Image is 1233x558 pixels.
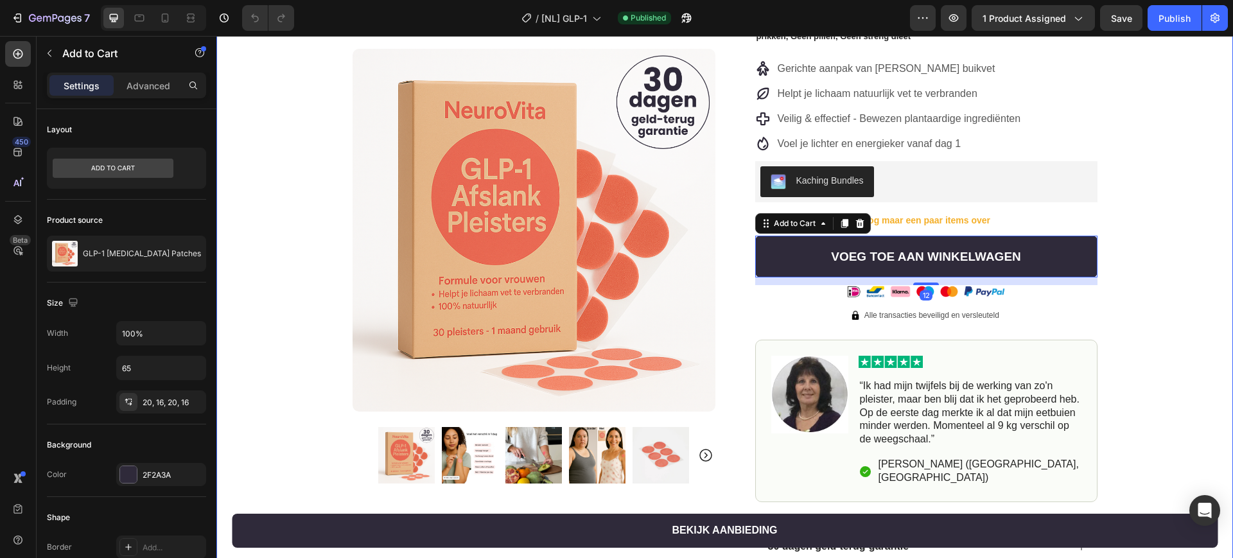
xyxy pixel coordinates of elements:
div: Beta [10,235,31,245]
button: 1 product assigned [972,5,1095,31]
span: [NL] GLP-1 [541,12,587,25]
p: Voel je lichter en energieker vanaf dag 1 [561,100,805,116]
div: 2F2A3A [143,469,203,481]
button: 7 [5,5,96,31]
img: gempages_576157732831232963-6c6c8c6a-95bc-4843-9adb-ec24faf5eedd.png [634,275,643,284]
div: Publish [1159,12,1191,25]
p: “Ik had mijn twijfels bij de werking van zo'n pleister, maar ben blij dat ik het geprobeerd heb. ... [643,344,864,410]
div: Border [47,541,72,553]
span: Alle transacties beveiligd en versleuteld [648,275,783,284]
div: 450 [12,137,31,147]
span: Save [1111,13,1132,24]
iframe: Design area [216,36,1233,558]
button: Publish [1148,5,1202,31]
input: Auto [117,322,205,345]
p: [PERSON_NAME] ([GEOGRAPHIC_DATA], [GEOGRAPHIC_DATA]) [662,422,864,449]
div: Padding [47,396,76,408]
img: KachingBundles.png [554,138,570,153]
p: Helpt je lichaam natuurlijk vet te verbranden [561,50,805,65]
p: Advanced [127,79,170,92]
div: Add to Cart [555,182,602,193]
img: gempages_576157732831232963-f06f14d4-472a-4f0c-9c09-d841bf28dd46.webp [555,320,632,397]
div: Undo/Redo [242,5,294,31]
div: Layout [47,124,72,135]
p: Veilig & effectief - Bewezen plantaardige ingrediënten [561,75,805,91]
div: Width [47,327,68,339]
div: Kaching Bundles [580,138,647,152]
p: Settings [64,79,100,92]
img: gempages_576157732831232963-d5a1bc5a-6cb7-47b6-850b-5cd3cae35658.png [597,249,822,268]
p: 7 [84,10,90,26]
input: Auto [117,356,205,379]
div: Background [47,439,91,451]
div: Height [47,362,71,374]
img: product feature img [52,241,78,266]
span: / [536,12,539,25]
img: gempages_576157732831232963-7f9d5d0d-86ca-41a8-a540-7d871bb19038.svg [642,320,706,332]
button: Voeg toe aan winkelwagen [539,200,881,241]
p: Bekijk aanbieding [456,485,561,504]
button: Carousel Next Arrow [482,412,497,427]
button: Save [1100,5,1142,31]
button: Kaching Bundles [544,130,658,161]
div: 12 [703,254,716,265]
div: Shape [47,512,70,523]
p: Gerichte aanpak van [PERSON_NAME] buikvet [561,25,805,40]
p: GLP-1 [MEDICAL_DATA] Patches [83,249,201,258]
p: Add to Cart [62,46,171,61]
span: Nog maar een paar items over [645,179,774,189]
span: Published [631,12,666,24]
div: Size [47,295,81,312]
div: Voeg toe aan winkelwagen [615,213,805,229]
div: Open Intercom Messenger [1189,495,1220,526]
span: 1 product assigned [983,12,1066,25]
div: Color [47,469,67,480]
div: 20, 16, 20, 16 [143,397,203,408]
div: Product source [47,214,103,226]
div: Add... [143,542,203,554]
